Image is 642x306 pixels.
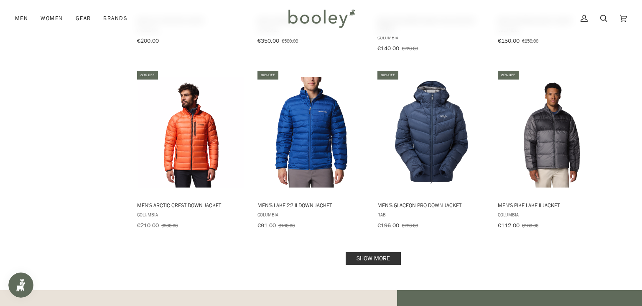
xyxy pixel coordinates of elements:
span: Rab [377,211,486,218]
span: Men's Glaceon Pro Down Jacket [377,201,486,209]
span: Gear [76,14,91,23]
img: Columbia Men's Pike Lake II Jacket City Grey / Shark- Booley Galway [497,77,607,188]
a: Men's Pike Lake II Jacket [497,69,607,232]
span: €130.00 [278,222,295,229]
div: 30% off [498,71,519,80]
span: €350.00 [257,37,279,45]
div: Pagination [137,255,609,262]
span: €200.00 [137,37,159,45]
a: Men's Glaceon Pro Down Jacket [376,69,487,232]
span: Men [15,14,28,23]
span: €210.00 [137,221,159,229]
span: Women [41,14,63,23]
span: Men's Arctic Crest Down Jacket [137,201,245,209]
span: €250.00 [522,37,538,44]
span: €220.00 [402,45,418,52]
img: Booley [285,6,358,31]
span: €196.00 [377,221,399,229]
span: Men's Pike Lake II Jacket [498,201,606,209]
span: Columbia [498,211,606,218]
a: Men's Arctic Crest Down Jacket [136,69,247,232]
span: €140.00 [377,44,399,52]
iframe: Button to open loyalty program pop-up [8,273,33,298]
span: €112.00 [498,221,520,229]
span: Columbia [137,211,245,218]
span: Columbia [257,211,366,218]
span: €280.00 [402,222,418,229]
div: 30% off [257,71,278,80]
span: €91.00 [257,221,276,229]
span: Men's Lake 22 II Down Jacket [257,201,366,209]
span: Brands [103,14,127,23]
span: €300.00 [161,222,178,229]
a: Men's Lake 22 II Down Jacket [256,69,367,232]
span: €500.00 [282,37,298,44]
span: €150.00 [498,37,520,45]
div: 30% off [137,71,158,80]
a: Show more [346,252,401,265]
span: €160.00 [522,222,538,229]
div: 30% off [377,71,398,80]
span: Columbia [377,34,486,41]
img: Rab Men's Glaceon Pro Down Jacket Tempest Blue - Booley Galway [376,77,487,188]
img: Columbia Men's Lake 22 II Down Jacket Mountain Blue - Booley Galway [256,77,367,188]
